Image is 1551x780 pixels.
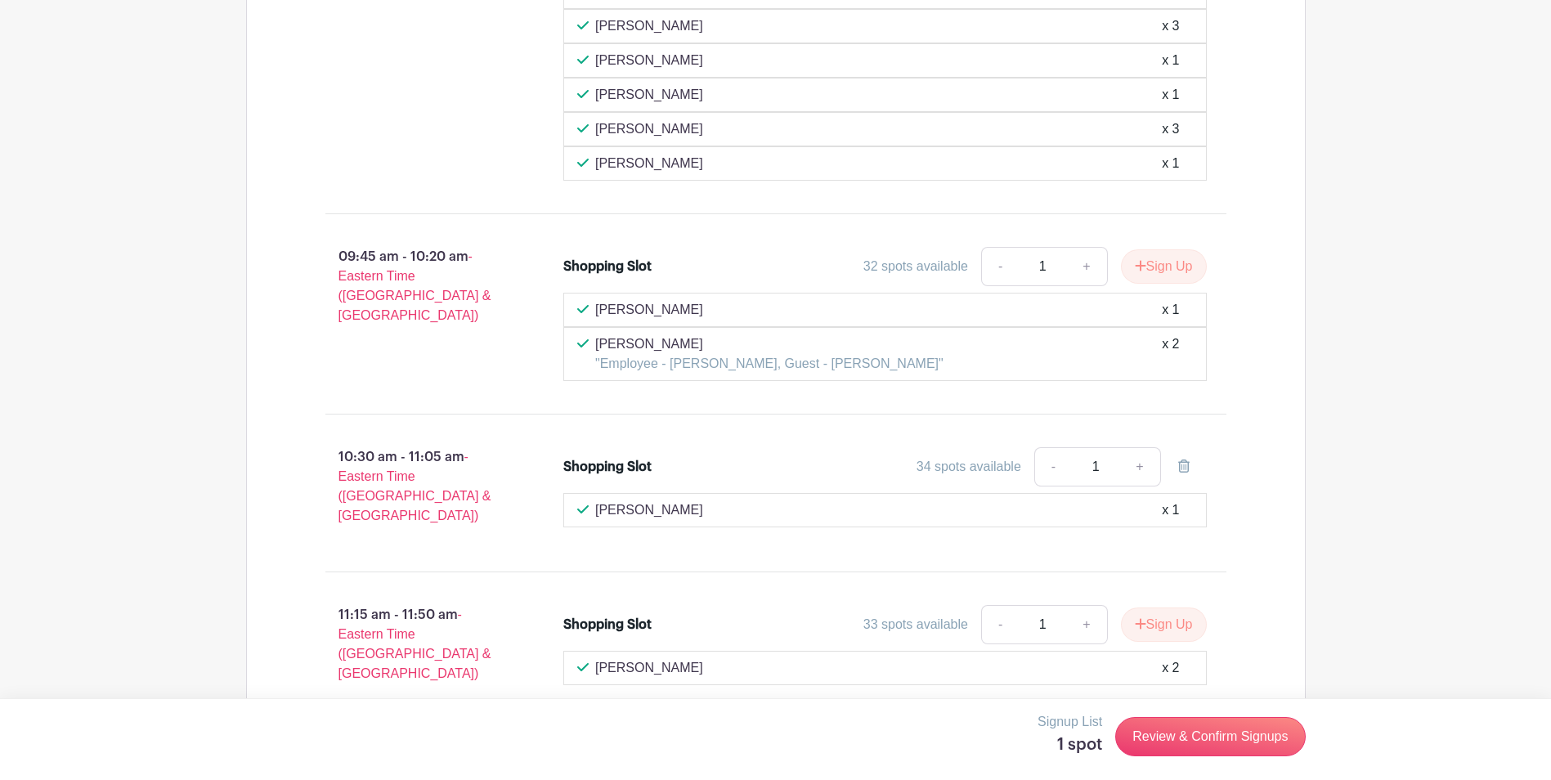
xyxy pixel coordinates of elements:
div: x 3 [1162,119,1179,139]
div: 32 spots available [863,257,968,276]
p: 10:30 am - 11:05 am [299,441,538,532]
p: [PERSON_NAME] [595,85,703,105]
div: Shopping Slot [563,615,652,634]
span: - Eastern Time ([GEOGRAPHIC_DATA] & [GEOGRAPHIC_DATA]) [338,450,491,522]
div: 33 spots available [863,615,968,634]
p: [PERSON_NAME] [595,658,703,678]
a: - [1034,447,1072,486]
button: Sign Up [1121,607,1207,642]
div: Shopping Slot [563,257,652,276]
div: x 1 [1162,300,1179,320]
p: [PERSON_NAME] [595,334,944,354]
p: "Employee - [PERSON_NAME], Guest - [PERSON_NAME]" [595,354,944,374]
a: + [1066,247,1107,286]
div: x 2 [1162,658,1179,678]
p: [PERSON_NAME] [595,154,703,173]
div: x 2 [1162,334,1179,374]
p: [PERSON_NAME] [595,119,703,139]
p: 11:15 am - 11:50 am [299,598,538,690]
p: [PERSON_NAME] [595,500,703,520]
div: x 1 [1162,500,1179,520]
a: - [981,605,1019,644]
div: x 1 [1162,85,1179,105]
a: + [1066,605,1107,644]
span: - Eastern Time ([GEOGRAPHIC_DATA] & [GEOGRAPHIC_DATA]) [338,607,491,680]
a: - [981,247,1019,286]
p: [PERSON_NAME] [595,300,703,320]
p: Signup List [1038,712,1102,732]
p: 09:45 am - 10:20 am [299,240,538,332]
p: [PERSON_NAME] [595,16,703,36]
a: + [1119,447,1160,486]
a: Review & Confirm Signups [1115,717,1305,756]
div: x 1 [1162,154,1179,173]
div: x 3 [1162,16,1179,36]
p: [PERSON_NAME] [595,51,703,70]
button: Sign Up [1121,249,1207,284]
span: - Eastern Time ([GEOGRAPHIC_DATA] & [GEOGRAPHIC_DATA]) [338,249,491,322]
div: Shopping Slot [563,457,652,477]
h5: 1 spot [1038,735,1102,755]
div: x 1 [1162,51,1179,70]
div: 34 spots available [917,457,1021,477]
